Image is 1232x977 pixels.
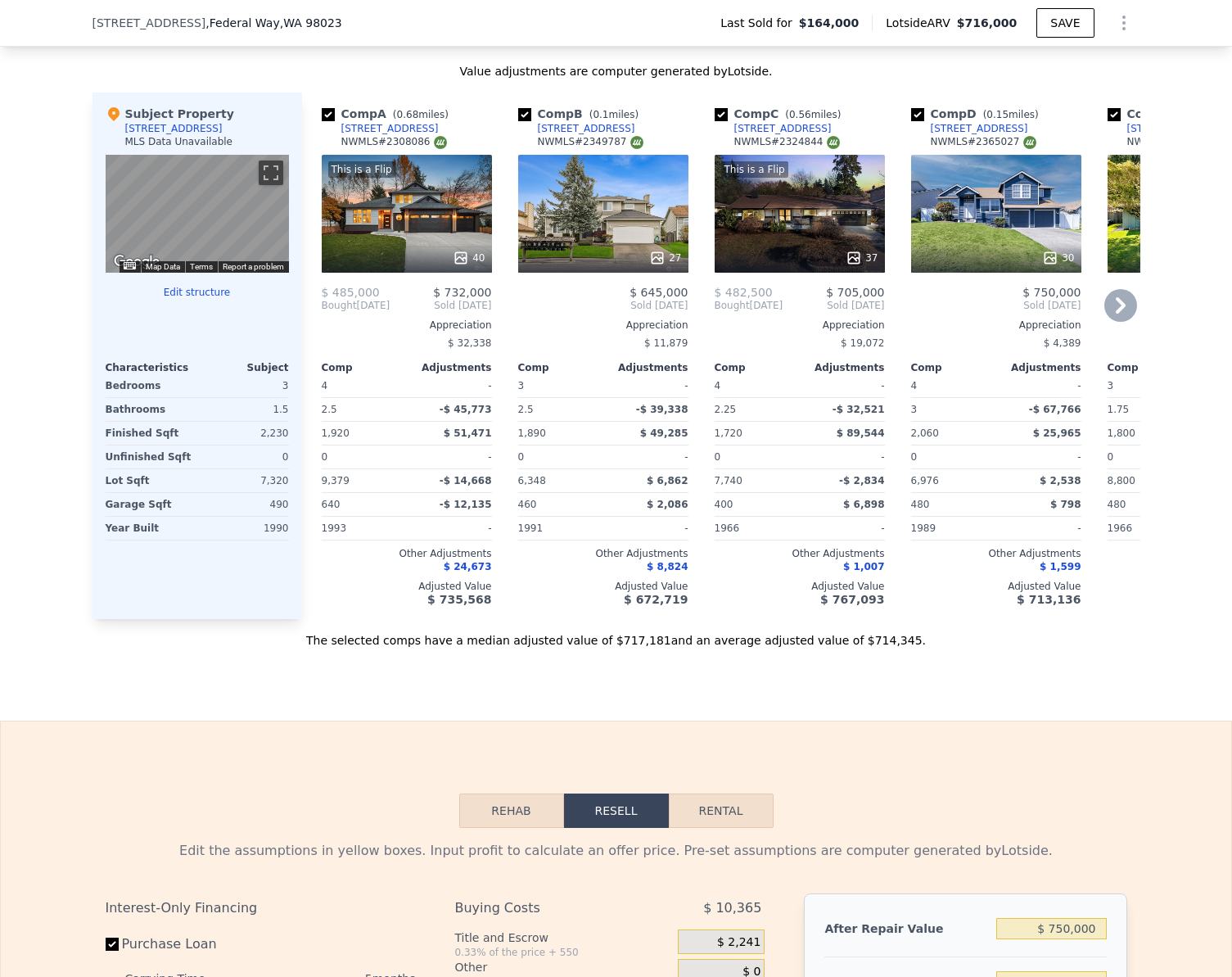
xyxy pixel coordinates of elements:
[717,935,760,950] span: $ 2,241
[911,122,1028,135] a: [STREET_ADDRESS]
[1108,499,1126,510] span: 480
[827,136,840,149] img: NWMLS Logo
[518,380,525,391] span: 3
[1108,380,1114,391] span: 3
[624,593,688,606] span: $ 672,719
[322,427,350,439] span: 1,920
[1040,475,1081,486] span: $ 2,538
[1000,446,1081,468] div: -
[630,286,688,299] span: $ 645,000
[322,451,328,463] span: 0
[803,374,885,397] div: -
[518,106,646,122] div: Comp B
[106,893,416,923] div: Interest-Only Financing
[1029,404,1081,415] span: -$ 67,766
[434,136,447,149] img: NWMLS Logo
[789,109,811,120] span: 0.56
[715,475,742,486] span: 7,740
[454,893,637,923] div: Buying Costs
[454,959,671,975] div: Other
[322,319,492,332] div: Appreciation
[931,122,1028,135] div: [STREET_ADDRESS]
[1023,136,1036,149] img: NWMLS Logo
[783,299,884,312] span: Sold [DATE]
[703,893,761,923] span: $ 10,365
[322,398,404,421] div: 2.5
[538,122,635,135] div: [STREET_ADDRESS]
[996,361,1081,374] div: Adjustments
[1033,427,1081,439] span: $ 25,965
[322,299,357,312] span: Bought
[1108,361,1193,374] div: Comp
[518,580,688,593] div: Adjusted Value
[322,580,492,593] div: Adjusted Value
[125,135,233,148] div: MLS Data Unavailable
[444,561,492,572] span: $ 24,673
[957,16,1018,29] span: $716,000
[410,374,492,397] div: -
[223,262,284,271] a: Report a problem
[106,398,194,421] div: Bathrooms
[715,499,733,510] span: 400
[322,517,404,540] div: 1993
[106,930,288,959] label: Purchase Loan
[106,517,194,540] div: Year Built
[322,286,380,299] span: $ 485,000
[1050,499,1081,510] span: $ 798
[444,427,492,439] span: $ 51,471
[518,451,525,463] span: 0
[603,361,688,374] div: Adjustments
[518,475,546,486] span: 6,348
[636,404,688,415] span: -$ 39,338
[886,15,956,31] span: Lotside ARV
[454,946,671,959] div: 0.33% of the price + 550
[518,361,603,374] div: Comp
[518,517,600,540] div: 1991
[201,398,289,421] div: 1.5
[106,493,194,516] div: Garage Sqft
[201,469,289,492] div: 7,320
[125,122,223,135] div: [STREET_ADDRESS]
[106,469,194,492] div: Lot Sqft
[977,109,1045,120] span: ( miles)
[440,404,492,415] span: -$ 45,773
[328,161,395,178] div: This is a Flip
[911,475,939,486] span: 6,976
[715,299,783,312] div: [DATE]
[1036,8,1094,38] button: SAVE
[799,15,860,31] span: $164,000
[1022,286,1081,299] span: $ 750,000
[1000,374,1081,397] div: -
[824,914,990,943] div: After Repair Value
[1042,250,1074,266] div: 30
[106,361,197,374] div: Characteristics
[911,299,1081,312] span: Sold [DATE]
[715,299,750,312] span: Bought
[630,136,643,149] img: NWMLS Logo
[341,135,447,149] div: NWMLS # 2308086
[715,547,885,560] div: Other Adjustments
[607,446,688,468] div: -
[1000,517,1081,540] div: -
[715,580,885,593] div: Adjusted Value
[106,374,194,397] div: Bedrooms
[518,398,600,421] div: 2.5
[322,106,455,122] div: Comp A
[800,361,885,374] div: Adjustments
[564,794,669,828] button: Resell
[93,619,1140,649] div: The selected comps have a median adjusted value of $717,181 and an average adjusted value of $714...
[715,380,721,391] span: 4
[518,122,635,135] a: [STREET_ADDRESS]
[1108,122,1225,135] a: [STREET_ADDRESS]
[583,109,645,120] span: ( miles)
[911,319,1081,332] div: Appreciation
[841,337,884,349] span: $ 19,072
[1127,122,1225,135] div: [STREET_ADDRESS]
[911,380,918,391] span: 4
[190,262,213,271] a: Terms (opens in new tab)
[715,106,848,122] div: Comp C
[110,251,164,273] a: Open this area in Google Maps (opens a new window)
[843,561,884,572] span: $ 1,007
[440,499,492,510] span: -$ 12,135
[322,499,341,510] span: 640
